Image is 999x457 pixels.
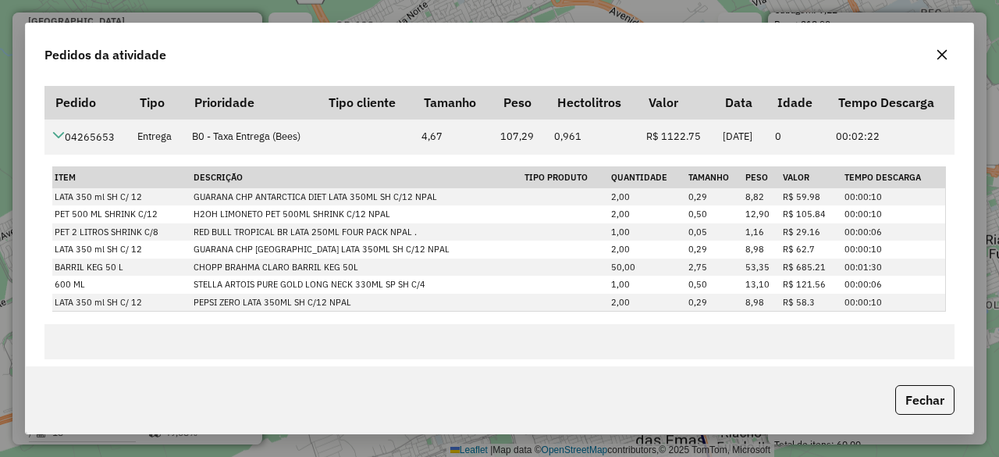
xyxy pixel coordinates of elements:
[714,86,766,119] th: Data
[767,86,828,119] th: Idade
[413,86,492,119] th: Tamanho
[780,167,842,188] th: Valor
[183,86,318,119] th: Prioridade
[191,205,523,223] td: H2OH LIMONETO PET 500ML SHRINK C/12 NPAL
[842,259,945,277] td: 00:01:30
[842,276,945,294] td: 00:00:06
[686,188,744,206] td: 0,29
[522,167,608,188] th: Tipo Produto
[52,223,191,241] td: PET 2 LITROS SHRINK C/8
[129,86,183,119] th: Tipo
[828,120,955,155] td: 00:02:22
[743,223,780,241] td: 1,16
[686,294,744,312] td: 0,29
[743,294,780,312] td: 8,98
[638,120,715,155] td: R$ 1122.75
[492,86,546,119] th: Peso
[780,223,842,241] td: R$ 29.16
[828,86,955,119] th: Tempo Descarga
[609,205,686,223] td: 2,00
[686,223,744,241] td: 0,05
[714,120,766,155] td: [DATE]
[44,86,129,119] th: Pedido
[609,241,686,259] td: 2,00
[191,188,523,206] td: GUARANA CHP ANTARCTICA DIET LATA 350ML SH C/12 NPAL
[842,223,945,241] td: 00:00:06
[743,205,780,223] td: 12,90
[52,205,191,223] td: PET 500 ML SHRINK C/12
[52,294,191,312] td: LATA 350 ml SH C/ 12
[743,167,780,188] th: Peso
[780,241,842,259] td: R$ 62.7
[780,205,842,223] td: R$ 105.84
[413,120,492,155] td: 4,67
[842,294,945,312] td: 00:00:10
[609,223,686,241] td: 1,00
[686,205,744,223] td: 0,50
[191,259,523,277] td: CHOPP BRAHMA CLARO BARRIL KEG 50L
[191,294,523,312] td: PEPSI ZERO LATA 350ML SH C/12 NPAL
[686,276,744,294] td: 0,50
[842,167,945,188] th: Tempo Descarga
[686,167,744,188] th: Tamanho
[191,241,523,259] td: GUARANA CHP [GEOGRAPHIC_DATA] LATA 350ML SH C/12 NPAL
[780,259,842,277] td: R$ 685.21
[743,241,780,259] td: 8,98
[609,167,686,188] th: Quantidade
[554,130,581,143] span: 0,961
[52,167,191,188] th: Item
[780,276,842,294] td: R$ 121.56
[52,241,191,259] td: LATA 350 ml SH C/ 12
[842,188,945,206] td: 00:00:10
[780,294,842,312] td: R$ 58.3
[191,276,523,294] td: STELLA ARTOIS PURE GOLD LONG NECK 330ML SP SH C/4
[686,241,744,259] td: 0,29
[895,385,955,415] button: Fechar
[686,259,744,277] td: 2,75
[743,188,780,206] td: 8,82
[609,188,686,206] td: 2,00
[318,86,413,119] th: Tipo cliente
[609,294,686,312] td: 2,00
[52,259,191,277] td: BARRIL KEG 50 L
[638,86,715,119] th: Valor
[609,276,686,294] td: 1,00
[52,188,191,206] td: LATA 350 ml SH C/ 12
[743,259,780,277] td: 53,35
[183,120,318,155] td: B0 - Taxa Entrega (Bees)
[52,276,191,294] td: 600 ML
[191,223,523,241] td: RED BULL TROPICAL BR LATA 250ML FOUR PACK NPAL .
[137,130,172,143] span: Entrega
[743,276,780,294] td: 13,10
[44,45,166,64] span: Pedidos da atividade
[842,205,945,223] td: 00:00:10
[609,259,686,277] td: 50,00
[842,241,945,259] td: 00:00:10
[44,120,129,155] td: 04265653
[780,188,842,206] td: R$ 59.98
[546,86,638,119] th: Hectolitros
[492,120,546,155] td: 107,29
[767,120,828,155] td: 0
[191,167,523,188] th: Descrição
